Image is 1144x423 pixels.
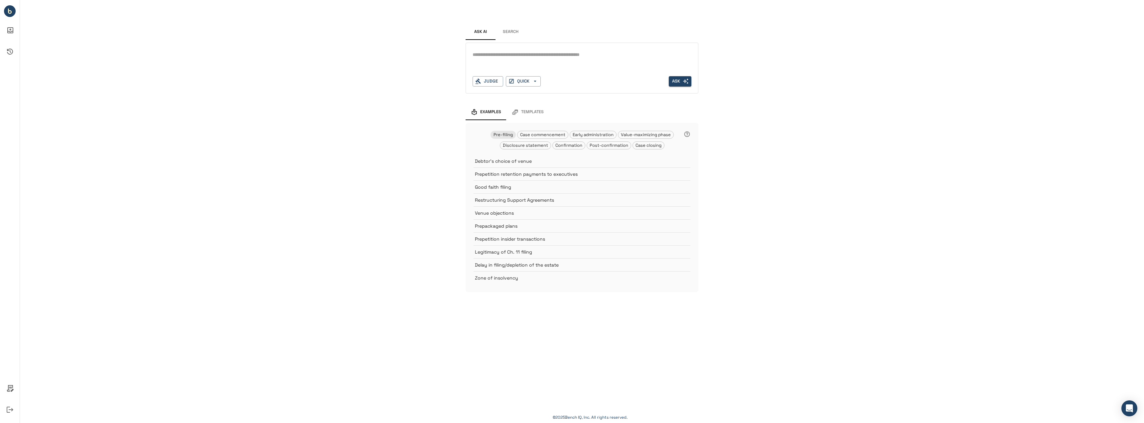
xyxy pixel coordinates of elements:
[475,197,674,203] p: Restructuring Support Agreements
[475,275,674,281] p: Zone of insolvency
[500,142,551,148] span: Disclosure statement
[570,131,617,139] div: Early administration
[553,142,585,148] span: Confirmation
[552,141,585,149] div: Confirmation
[475,236,674,242] p: Prepetition insider transactions
[474,232,690,245] div: Prepetition insider transactions
[475,171,674,177] p: Prepetition retention payments to executives
[474,219,690,232] div: Prepackaged plans
[474,258,690,271] div: Delay in filing/depletion of the estate
[570,132,616,137] span: Early administration
[474,193,690,206] div: Restructuring Support Agreements
[474,155,690,167] div: Debtor's choice of venue
[475,262,674,268] p: Delay in filing/depletion of the estate
[491,132,515,137] span: Pre-filing
[618,132,673,137] span: Value-maximizing phase
[473,76,503,87] button: Judge
[517,131,568,139] div: Case commencement
[506,76,541,87] button: QUICK
[474,180,690,193] div: Good faith filing
[475,223,674,229] p: Prepackaged plans
[475,249,674,255] p: Legitimacy of Ch. 11 filing
[587,141,631,149] div: Post-confirmation
[500,141,551,149] div: Disclosure statement
[669,76,691,87] span: Enter search text
[521,109,544,115] span: Templates
[669,76,691,87] button: Ask
[474,271,690,284] div: Zone of insolvency
[475,210,674,216] p: Venue objections
[475,158,674,164] p: Debtor's choice of venue
[474,29,487,35] span: Ask AI
[474,206,690,219] div: Venue objections
[1121,400,1137,416] div: Open Intercom Messenger
[633,142,664,148] span: Case closing
[474,167,690,180] div: Prepetition retention payments to executives
[633,141,664,149] div: Case closing
[480,109,501,115] span: Examples
[491,131,516,139] div: Pre-filing
[475,184,674,190] p: Good faith filing
[466,104,698,120] div: examples and templates tabs
[517,132,568,137] span: Case commencement
[474,245,690,258] div: Legitimacy of Ch. 11 filing
[618,131,674,139] div: Value-maximizing phase
[587,142,631,148] span: Post-confirmation
[496,24,525,40] button: Search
